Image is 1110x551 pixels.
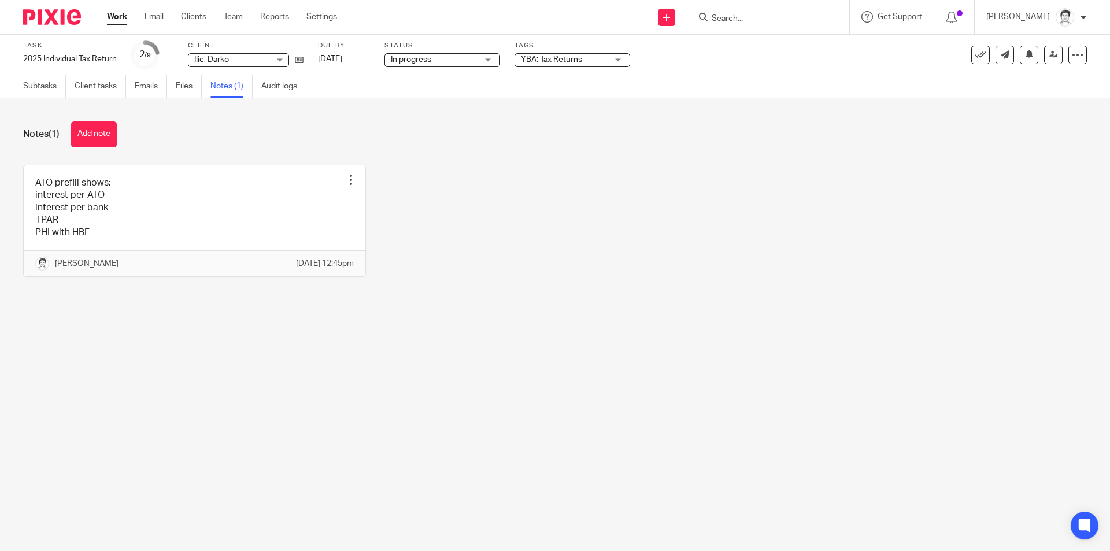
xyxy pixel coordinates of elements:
a: Clients [181,11,206,23]
input: Search [711,14,815,24]
p: [PERSON_NAME] [986,11,1050,23]
img: Julie%20Wainwright.jpg [35,257,49,271]
div: 2025 Individual Tax Return [23,53,117,65]
p: [DATE] 12:45pm [296,258,354,269]
a: Files [176,75,202,98]
a: Audit logs [261,75,306,98]
small: /9 [145,52,151,58]
a: Subtasks [23,75,66,98]
label: Tags [515,41,630,50]
label: Task [23,41,117,50]
span: Get Support [878,13,922,21]
img: Julie%20Wainwright.jpg [1056,8,1074,27]
a: Notes (1) [210,75,253,98]
a: Work [107,11,127,23]
a: Client tasks [75,75,126,98]
div: 2 [139,48,151,61]
span: YBA: Tax Returns [521,56,582,64]
a: Emails [135,75,167,98]
a: Email [145,11,164,23]
span: Ilic, Darko [194,56,229,64]
a: Settings [306,11,337,23]
p: [PERSON_NAME] [55,258,119,269]
label: Client [188,41,304,50]
span: In progress [391,56,431,64]
span: (1) [49,130,60,139]
h1: Notes [23,128,60,140]
button: Add note [71,121,117,147]
label: Due by [318,41,370,50]
span: [DATE] [318,55,342,63]
img: Pixie [23,9,81,25]
a: Reports [260,11,289,23]
a: Team [224,11,243,23]
label: Status [384,41,500,50]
